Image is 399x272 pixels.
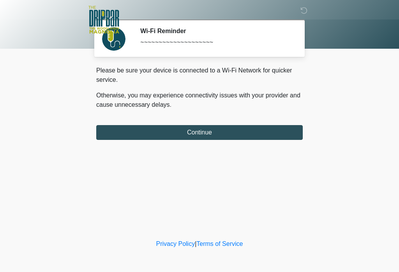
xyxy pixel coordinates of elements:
[88,6,119,34] img: The DripBar - Magnolia Logo
[195,240,196,247] a: |
[156,240,195,247] a: Privacy Policy
[196,240,243,247] a: Terms of Service
[96,91,303,110] p: Otherwise, you may experience connectivity issues with your provider and cause unnecessary delays
[96,125,303,140] button: Continue
[96,66,303,85] p: Please be sure your device is connected to a Wi-Fi Network for quicker service.
[140,38,291,47] div: ~~~~~~~~~~~~~~~~~~~~
[170,101,171,108] span: .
